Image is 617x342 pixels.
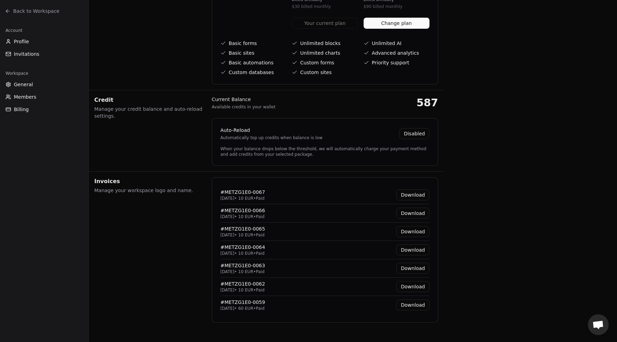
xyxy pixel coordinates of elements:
[220,287,265,293] span: [DATE] • 10 EUR • Paid
[3,79,86,90] button: General
[364,4,429,9] div: $90 billed monthly
[396,226,429,237] a: Download
[220,251,265,256] span: [DATE] • 10 EUR • Paid
[396,263,429,274] a: Download
[220,135,323,141] p: Automatically top up credits when balance is low
[220,232,265,238] span: [DATE] • 10 EUR • Paid
[220,280,265,287] span: # METZG1E0-0062
[94,187,203,194] p: Manage your workspace logo and name.
[14,38,29,45] span: Profile
[220,127,323,134] label: Auto-Reload
[588,314,609,335] div: Open chat
[3,68,86,79] div: Workspace
[220,225,265,232] span: # METZG1E0-0065
[14,106,29,113] span: Billing
[220,306,265,311] span: [DATE] • 60 EUR • Paid
[396,299,429,310] a: Download
[3,6,86,17] a: Back to Workspace
[220,244,265,251] span: # METZG1E0-0064
[220,207,265,214] span: # METZG1E0-0066
[300,69,332,76] span: Custom sites
[292,4,358,9] div: $30 billed monthly
[300,40,340,47] span: Unlimited blocks
[220,262,265,269] span: # METZG1E0-0063
[14,93,36,100] span: Members
[300,49,340,56] span: Unlimited charts
[94,96,203,104] h2: Credit
[3,104,86,115] button: Billing
[3,36,86,47] button: Profile
[229,49,254,56] span: Basic sites
[372,40,402,47] span: Unlimited AI
[396,244,429,255] a: Download
[220,299,265,306] span: # METZG1E0-0059
[220,146,429,157] p: When your balance drops below the threshold, we will automatically charge your payment method and...
[399,128,429,139] button: Disabled
[300,59,334,66] span: Custom forms
[229,69,274,76] span: Custom databases
[396,189,429,200] a: Download
[3,91,86,102] button: Members
[372,59,409,66] span: Priority support
[14,81,33,88] span: General
[3,25,86,36] div: Account
[3,48,86,60] button: Invitations
[372,49,419,56] span: Advanced analytics
[416,97,438,109] div: 587
[13,8,59,15] span: Back to Workspace
[212,104,276,110] p: Available credits in your wallet
[220,214,265,219] span: [DATE] • 10 EUR • Paid
[94,106,203,119] p: Manage your credit balance and auto-reload settings.
[14,51,39,57] span: Invitations
[220,269,265,274] span: [DATE] • 10 EUR • Paid
[220,196,265,201] span: [DATE] • 10 EUR • Paid
[220,189,265,196] span: # METZG1E0-0067
[396,281,429,292] a: Download
[229,40,257,47] span: Basic forms
[364,18,429,29] button: Change plan
[94,177,203,186] h2: Invoices
[212,96,276,103] h3: Current Balance
[396,208,429,219] a: Download
[229,59,273,66] span: Basic automations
